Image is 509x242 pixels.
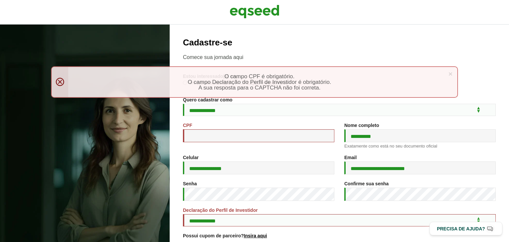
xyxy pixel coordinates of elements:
p: Comece sua jornada aqui [183,54,496,60]
li: O campo Declaração do Perfil de Investidor é obrigatório. [75,79,444,85]
h2: Cadastre-se [183,38,496,47]
label: Confirme sua senha [344,181,389,186]
div: Exatamente como está no seu documento oficial [344,144,496,148]
label: Email [344,155,357,160]
li: O campo CPF é obrigatório. [75,74,444,79]
label: Declaração do Perfil de Investidor [183,208,258,212]
label: Possui cupom de parceiro? [183,233,267,238]
label: Celular [183,155,198,160]
label: Nome completo [344,123,379,128]
label: CPF [183,123,192,128]
label: Senha [183,181,197,186]
a: × [448,70,452,77]
img: EqSeed Logo [230,3,279,20]
a: Insira aqui [244,233,267,238]
li: A sua resposta para o CAPTCHA não foi correta. [75,85,444,91]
